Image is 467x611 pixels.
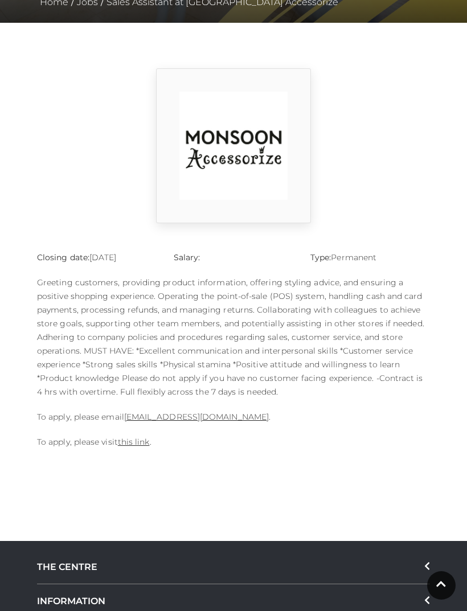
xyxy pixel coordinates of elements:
div: THE CENTRE [37,550,430,584]
strong: Salary: [174,252,200,263]
p: [DATE] [37,251,157,264]
img: rtuC_1630740947_no1Y.jpg [179,92,288,200]
p: To apply, please email . [37,410,430,424]
strong: Type: [310,252,331,263]
a: this link [118,437,150,447]
p: Greeting customers, providing product information, offering styling advice, and ensuring a positi... [37,276,430,399]
p: To apply, please visit . [37,435,430,449]
a: [EMAIL_ADDRESS][DOMAIN_NAME] [124,412,269,422]
p: Permanent [310,251,430,264]
strong: Closing date: [37,252,89,263]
